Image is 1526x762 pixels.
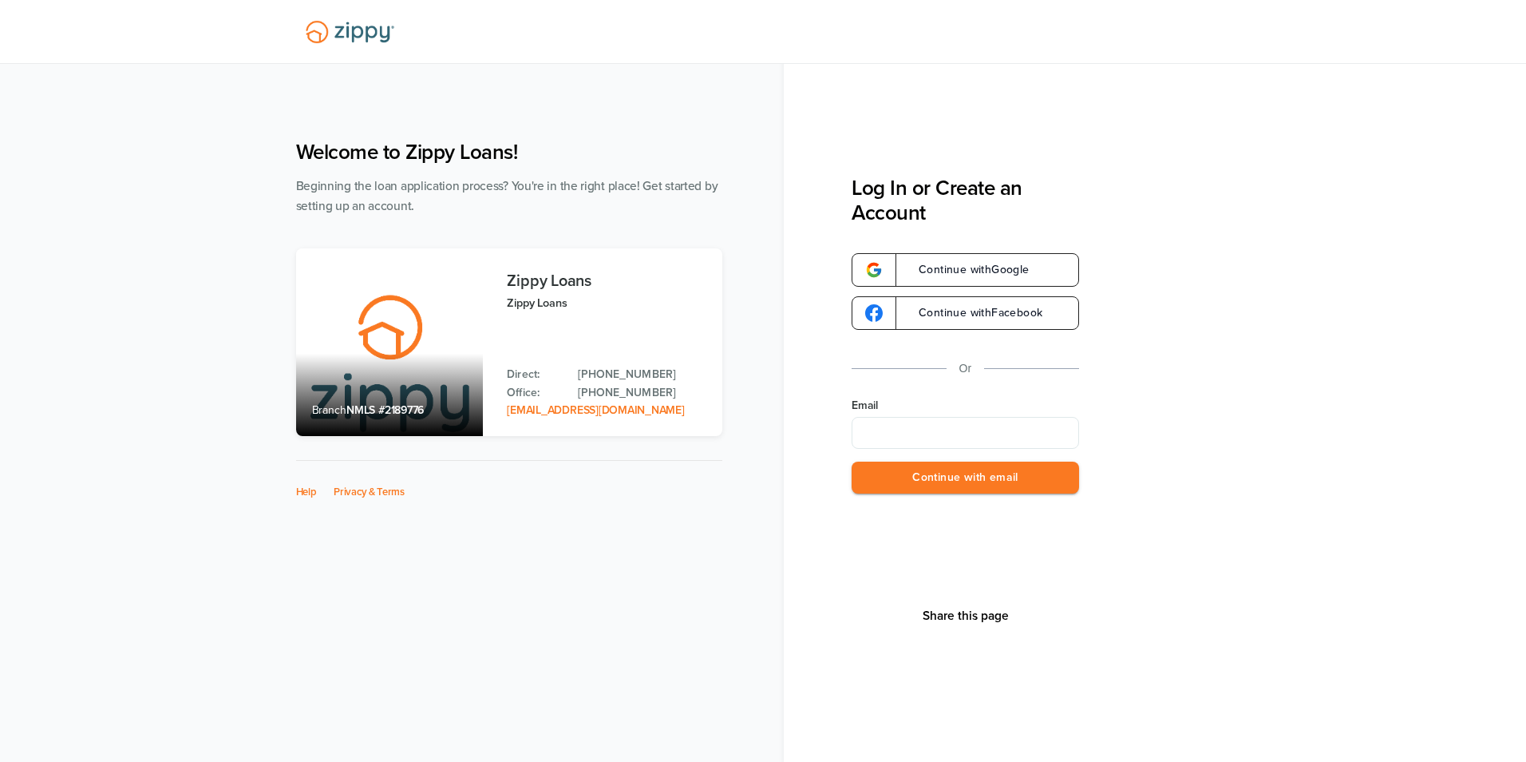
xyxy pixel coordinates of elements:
[507,294,706,312] p: Zippy Loans
[903,308,1042,319] span: Continue with Facebook
[296,140,722,165] h1: Welcome to Zippy Loans!
[296,14,404,50] img: Lender Logo
[865,304,883,322] img: google-logo
[959,359,972,379] p: Or
[507,403,684,417] a: Email Address: zippyguide@zippymh.com
[296,179,718,213] span: Beginning the loan application process? You're in the right place! Get started by setting up an a...
[507,384,562,402] p: Office:
[852,296,1079,330] a: google-logoContinue withFacebook
[507,366,562,383] p: Direct:
[578,384,706,402] a: Office Phone: 512-975-2947
[852,417,1079,449] input: Email Address
[296,486,317,498] a: Help
[852,176,1079,225] h3: Log In or Create an Account
[312,403,347,417] span: Branch
[852,398,1079,414] label: Email
[578,366,706,383] a: Direct Phone: 512-975-2947
[865,261,883,279] img: google-logo
[903,264,1030,276] span: Continue with Google
[507,272,706,290] h3: Zippy Loans
[346,403,424,417] span: NMLS #2189776
[918,608,1014,624] button: Share This Page
[334,486,405,498] a: Privacy & Terms
[852,253,1079,287] a: google-logoContinue withGoogle
[852,462,1079,494] button: Continue with email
